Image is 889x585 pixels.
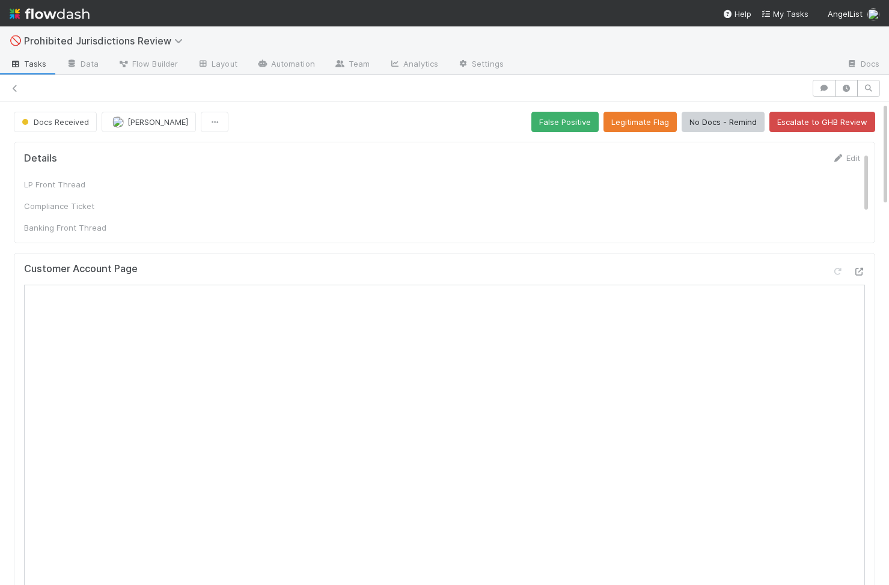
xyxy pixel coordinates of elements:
h5: Customer Account Page [24,263,138,275]
a: Layout [188,55,247,74]
span: AngelList [828,9,863,19]
a: Docs [837,55,889,74]
img: logo-inverted-e16ddd16eac7371096b0.svg [10,4,90,24]
a: Settings [448,55,513,74]
span: Flow Builder [118,58,178,70]
div: Help [723,8,751,20]
img: avatar_7d83f73c-397d-4044-baf2-bb2da42e298f.png [112,116,124,128]
span: [PERSON_NAME] [127,117,188,127]
span: Docs Received [19,117,89,127]
div: LP Front Thread [24,178,114,190]
a: My Tasks [761,8,808,20]
a: Edit [832,153,860,163]
span: My Tasks [761,9,808,19]
div: Compliance Ticket [24,200,114,212]
button: Docs Received [14,112,97,132]
span: Tasks [10,58,47,70]
button: False Positive [531,112,599,132]
a: Analytics [379,55,448,74]
h5: Details [24,153,57,165]
div: Banking Front Thread [24,222,114,234]
span: 🚫 [10,35,22,46]
button: [PERSON_NAME] [102,112,196,132]
img: avatar_7d83f73c-397d-4044-baf2-bb2da42e298f.png [867,8,879,20]
span: Prohibited Jurisdictions Review [24,35,189,47]
a: Team [325,55,379,74]
a: Data [57,55,108,74]
button: No Docs - Remind [682,112,765,132]
button: Escalate to GHB Review [769,112,875,132]
a: Automation [247,55,325,74]
a: Flow Builder [108,55,188,74]
button: Legitimate Flag [603,112,677,132]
